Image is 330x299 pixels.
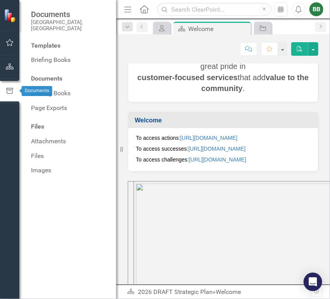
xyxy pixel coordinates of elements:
[136,143,310,154] p: To access successes:
[31,152,108,161] a: Files
[127,288,311,297] div: »
[309,2,323,16] button: BB
[31,166,108,175] a: Images
[180,135,237,141] a: [URL][DOMAIN_NAME]
[304,273,322,291] div: Open Intercom Messenger
[31,19,108,32] small: [GEOGRAPHIC_DATA], [GEOGRAPHIC_DATA]
[4,9,17,22] img: ClearPoint Strategy
[31,10,108,19] span: Documents
[136,134,310,143] p: To access actions:
[138,288,213,296] a: 2026 DRAFT Strategic Plan
[31,41,108,50] div: Templates
[188,146,246,152] a: [URL][DOMAIN_NAME]
[157,3,272,16] input: Search ClearPoint...
[31,74,108,83] div: Documents
[135,117,314,124] h3: Welcome
[31,137,108,146] a: Attachments
[216,288,241,296] div: Welcome
[31,89,108,98] a: Briefing Books
[188,24,249,34] div: Welcome
[137,73,238,82] strong: customer-focused services
[31,122,108,131] div: Files
[136,156,248,163] span: To access challenges:
[31,56,108,65] a: Briefing Books
[31,104,108,113] a: Page Exports
[189,156,246,163] a: [URL][DOMAIN_NAME]
[22,86,52,96] div: Documents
